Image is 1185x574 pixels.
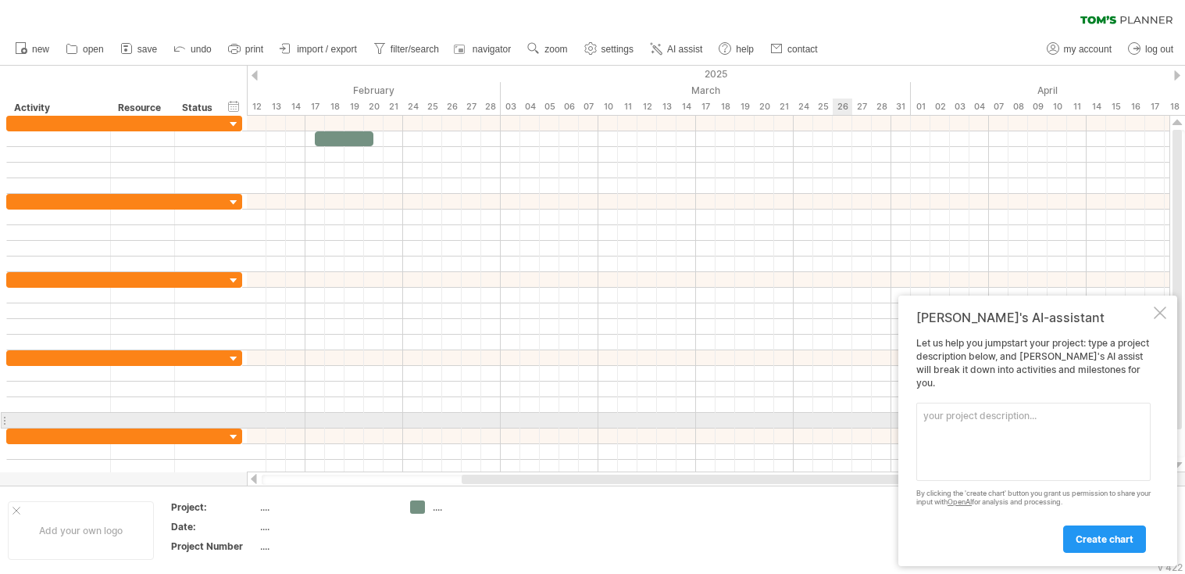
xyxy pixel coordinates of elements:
[852,99,872,115] div: Thursday, 27 March 2025
[481,99,501,115] div: Friday, 28 February 2025
[696,99,716,115] div: Monday, 17 March 2025
[948,497,972,506] a: OpenAI
[1064,44,1112,55] span: my account
[916,490,1151,507] div: By clicking the 'create chart' button you grant us permission to share your input with for analys...
[1145,99,1165,115] div: Thursday, 17 April 2025
[191,44,212,55] span: undo
[171,520,257,533] div: Date:
[1126,99,1145,115] div: Wednesday, 16 April 2025
[646,39,707,59] a: AI assist
[14,100,102,116] div: Activity
[62,39,109,59] a: open
[911,99,930,115] div: Tuesday, 1 April 2025
[540,99,559,115] div: Wednesday, 5 March 2025
[667,44,702,55] span: AI assist
[83,44,104,55] span: open
[872,99,891,115] div: Friday, 28 March 2025
[286,99,305,115] div: Friday, 14 February 2025
[1158,561,1183,573] div: v 422
[637,99,657,115] div: Wednesday, 12 March 2025
[1063,526,1146,553] a: create chart
[544,44,567,55] span: zoom
[1165,99,1184,115] div: Friday, 18 April 2025
[676,99,696,115] div: Friday, 14 March 2025
[137,44,157,55] span: save
[260,500,391,514] div: ....
[8,501,154,560] div: Add your own logo
[1076,533,1133,545] span: create chart
[473,44,511,55] span: navigator
[755,99,774,115] div: Thursday, 20 March 2025
[787,44,818,55] span: contact
[715,39,758,59] a: help
[1008,99,1028,115] div: Tuesday, 8 April 2025
[716,99,735,115] div: Tuesday, 18 March 2025
[442,99,462,115] div: Wednesday, 26 February 2025
[774,99,794,115] div: Friday, 21 March 2025
[1124,39,1178,59] a: log out
[657,99,676,115] div: Thursday, 13 March 2025
[32,44,49,55] span: new
[462,99,481,115] div: Thursday, 27 February 2025
[766,39,823,59] a: contact
[276,39,362,59] a: import / export
[501,82,911,99] div: March 2025
[344,99,364,115] div: Wednesday, 19 February 2025
[1145,44,1173,55] span: log out
[170,39,216,59] a: undo
[110,82,501,99] div: February 2025
[297,44,357,55] span: import / export
[736,44,754,55] span: help
[11,39,54,59] a: new
[598,99,618,115] div: Monday, 10 March 2025
[260,540,391,553] div: ....
[833,99,852,115] div: Wednesday, 26 March 2025
[916,310,1151,325] div: [PERSON_NAME]'s AI-assistant
[523,39,572,59] a: zoom
[369,39,444,59] a: filter/search
[989,99,1008,115] div: Monday, 7 April 2025
[452,39,516,59] a: navigator
[224,39,268,59] a: print
[247,99,266,115] div: Wednesday, 12 February 2025
[245,44,263,55] span: print
[1043,39,1116,59] a: my account
[813,99,833,115] div: Tuesday, 25 March 2025
[969,99,989,115] div: Friday, 4 April 2025
[930,99,950,115] div: Wednesday, 2 April 2025
[916,337,1151,552] div: Let us help you jumpstart your project: type a project description below, and [PERSON_NAME]'s AI ...
[433,500,518,514] div: ....
[364,99,384,115] div: Thursday, 20 February 2025
[580,39,638,59] a: settings
[182,100,216,116] div: Status
[116,39,162,59] a: save
[950,99,969,115] div: Thursday, 3 April 2025
[501,99,520,115] div: Monday, 3 March 2025
[384,99,403,115] div: Friday, 21 February 2025
[423,99,442,115] div: Tuesday, 25 February 2025
[794,99,813,115] div: Monday, 24 March 2025
[601,44,634,55] span: settings
[579,99,598,115] div: Friday, 7 March 2025
[559,99,579,115] div: Thursday, 6 March 2025
[891,99,911,115] div: Monday, 31 March 2025
[325,99,344,115] div: Tuesday, 18 February 2025
[118,100,166,116] div: Resource
[618,99,637,115] div: Tuesday, 11 March 2025
[391,44,439,55] span: filter/search
[1067,99,1087,115] div: Friday, 11 April 2025
[735,99,755,115] div: Wednesday, 19 March 2025
[266,99,286,115] div: Thursday, 13 February 2025
[1028,99,1048,115] div: Wednesday, 9 April 2025
[305,99,325,115] div: Monday, 17 February 2025
[171,540,257,553] div: Project Number
[520,99,540,115] div: Tuesday, 4 March 2025
[403,99,423,115] div: Monday, 24 February 2025
[260,520,391,533] div: ....
[1048,99,1067,115] div: Thursday, 10 April 2025
[1106,99,1126,115] div: Tuesday, 15 April 2025
[171,500,257,514] div: Project:
[1087,99,1106,115] div: Monday, 14 April 2025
